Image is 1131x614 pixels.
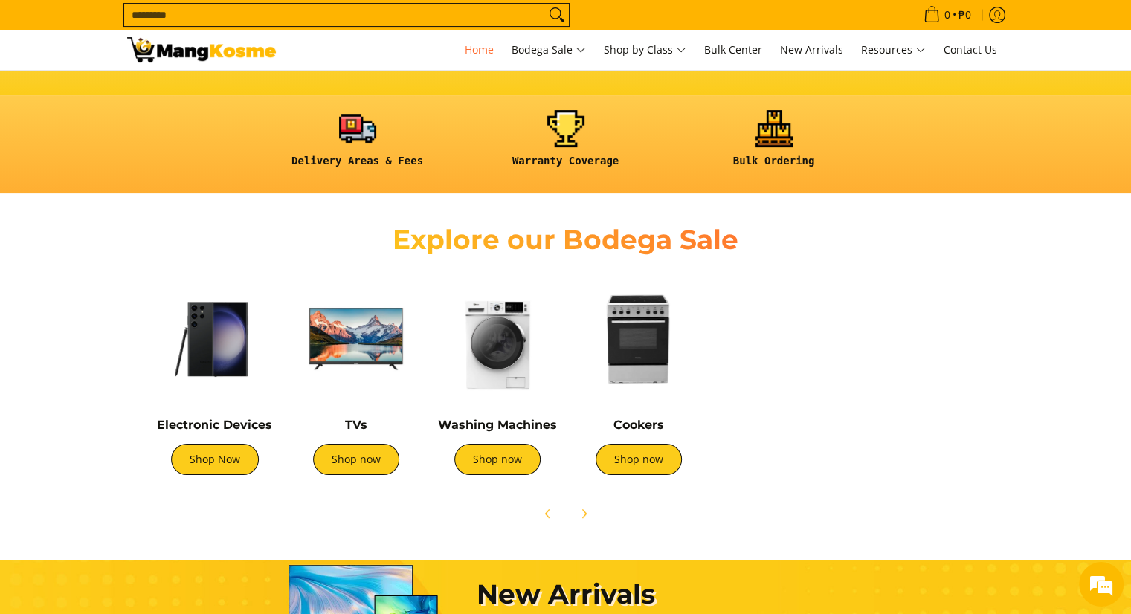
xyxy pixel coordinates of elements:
[454,444,541,475] a: Shop now
[350,223,782,256] h2: Explore our Bodega Sale
[919,7,976,23] span: •
[596,30,694,70] a: Shop by Class
[291,30,1005,70] nav: Main Menu
[773,30,851,70] a: New Arrivals
[457,30,501,70] a: Home
[512,41,586,59] span: Bodega Sale
[567,497,600,530] button: Next
[604,41,686,59] span: Shop by Class
[936,30,1005,70] a: Contact Us
[944,42,997,56] span: Contact Us
[780,42,843,56] span: New Arrivals
[157,418,272,432] a: Electronic Devices
[261,110,454,179] a: <h6><strong>Delivery Areas & Fees</strong></h6>
[438,418,557,432] a: Washing Machines
[697,30,770,70] a: Bulk Center
[152,276,278,402] img: Electronic Devices
[956,10,973,20] span: ₱0
[596,444,682,475] a: Shop now
[576,276,702,402] img: Cookers
[434,276,561,402] img: Washing Machines
[127,37,276,62] img: Mang Kosme: Your Home Appliances Warehouse Sale Partner!
[504,30,593,70] a: Bodega Sale
[293,276,419,402] img: TVs
[313,444,399,475] a: Shop now
[677,110,871,179] a: <h6><strong>Bulk Ordering</strong></h6>
[532,497,564,530] button: Previous
[465,42,494,56] span: Home
[171,444,259,475] a: Shop Now
[861,41,926,59] span: Resources
[942,10,953,20] span: 0
[704,42,762,56] span: Bulk Center
[469,110,663,179] a: <h6><strong>Warranty Coverage</strong></h6>
[613,418,664,432] a: Cookers
[345,418,367,432] a: TVs
[545,4,569,26] button: Search
[854,30,933,70] a: Resources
